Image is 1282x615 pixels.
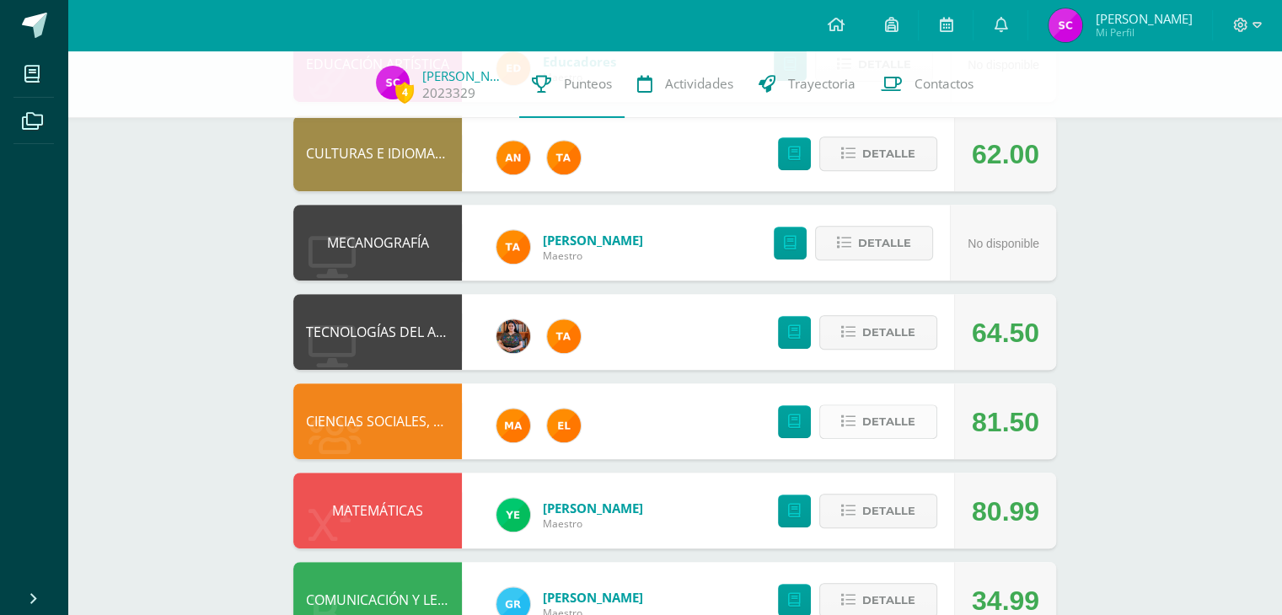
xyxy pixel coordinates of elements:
span: Detalle [858,227,911,259]
span: Punteos [564,75,612,93]
span: No disponible [968,237,1039,250]
img: feaeb2f9bb45255e229dc5fdac9a9f6b.png [547,319,581,353]
div: 81.50 [972,384,1039,460]
a: Trayectoria [746,51,868,118]
span: Contactos [915,75,974,93]
div: CULTURAS E IDIOMAS MAYAS, GARÍFUNA O XINCA [293,115,462,191]
button: Detalle [819,136,937,171]
span: Maestro [543,249,643,263]
button: Detalle [819,315,937,350]
img: 31c982a1c1d67d3c4d1e96adbf671f86.png [547,409,581,442]
div: MATEMÁTICAS [293,473,462,548]
img: 8e48596eb57994abff7e50c53ea11120.png [376,66,410,99]
span: Detalle [862,406,915,437]
a: [PERSON_NAME] [422,67,507,84]
span: Detalle [862,495,915,527]
img: dfa1fd8186729af5973cf42d94c5b6ba.png [496,498,530,532]
img: 8e48596eb57994abff7e50c53ea11120.png [1049,8,1082,42]
span: Maestro [543,516,643,531]
button: Detalle [815,226,933,260]
span: Mi Perfil [1095,25,1192,40]
a: Actividades [625,51,746,118]
span: Detalle [862,138,915,169]
img: feaeb2f9bb45255e229dc5fdac9a9f6b.png [547,141,581,174]
div: CIENCIAS SOCIALES, FORMACIÓN CIUDADANA E INTERCULTURALIDAD [293,383,462,459]
a: 2023329 [422,84,475,102]
div: 80.99 [972,473,1039,549]
img: 60a759e8b02ec95d430434cf0c0a55c7.png [496,319,530,353]
a: Punteos [519,51,625,118]
span: Detalle [862,317,915,348]
a: [PERSON_NAME] [543,589,643,606]
a: [PERSON_NAME] [543,500,643,516]
a: [PERSON_NAME] [543,232,643,249]
img: fc6731ddebfef4a76f049f6e852e62c4.png [496,141,530,174]
button: Detalle [819,494,937,528]
div: TECNOLOGÍAS DEL APRENDIZAJE Y LA COMUNICACIÓN [293,294,462,370]
img: feaeb2f9bb45255e229dc5fdac9a9f6b.png [496,230,530,264]
span: Actividades [665,75,733,93]
div: MECANOGRAFÍA [293,205,462,281]
div: 64.50 [972,295,1039,371]
span: [PERSON_NAME] [1095,10,1192,27]
div: 62.00 [972,116,1039,192]
span: Trayectoria [788,75,856,93]
a: Contactos [868,51,986,118]
span: 4 [395,82,414,103]
img: 266030d5bbfb4fab9f05b9da2ad38396.png [496,409,530,442]
button: Detalle [819,404,937,439]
